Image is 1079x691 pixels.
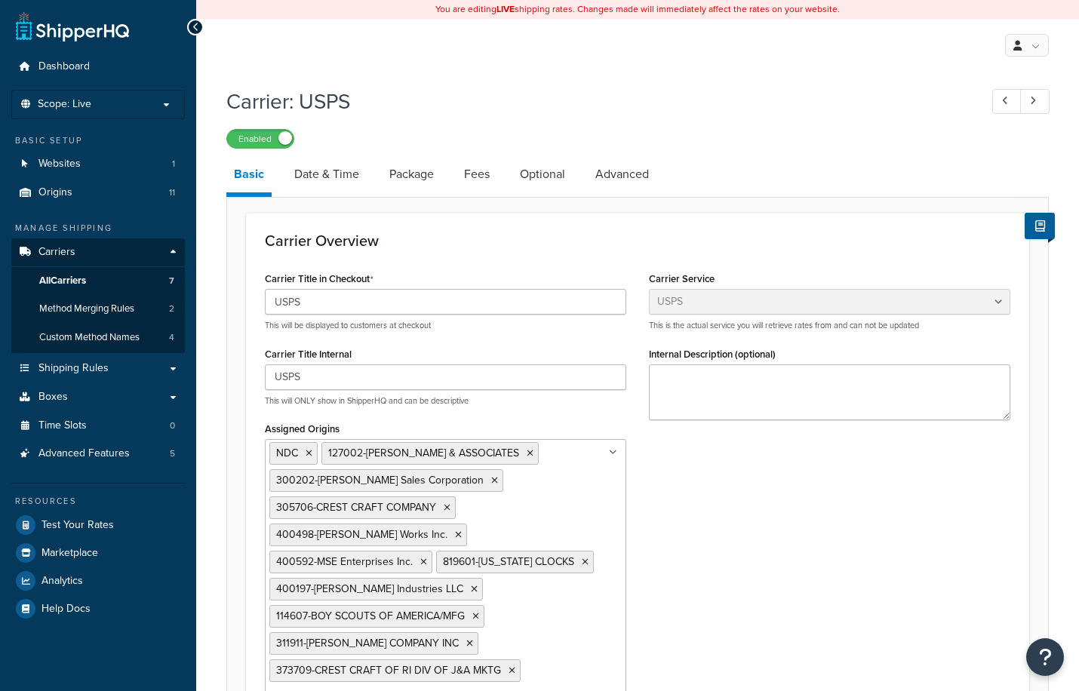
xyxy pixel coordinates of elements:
span: Scope: Live [38,98,91,111]
span: Websites [38,158,81,170]
a: Advanced Features5 [11,440,185,468]
label: Enabled [227,130,294,148]
a: Date & Time [287,156,367,192]
label: Carrier Title in Checkout [265,273,373,285]
span: 400592-MSE Enterprises Inc. [276,554,413,570]
span: 2 [169,303,174,315]
a: Optional [512,156,573,192]
button: Show Help Docs [1025,213,1055,239]
a: Custom Method Names4 [11,324,185,352]
span: 5 [170,447,175,460]
span: 11 [169,186,175,199]
li: Websites [11,150,185,178]
a: Websites1 [11,150,185,178]
span: 300202-[PERSON_NAME] Sales Corporation [276,472,484,488]
li: Time Slots [11,412,185,440]
span: 400498-[PERSON_NAME] Works Inc. [276,527,447,542]
a: Carriers [11,238,185,266]
li: Carriers [11,238,185,353]
a: Basic [226,156,272,197]
label: Assigned Origins [265,423,340,435]
span: 400197-[PERSON_NAME] Industries LLC [276,581,463,597]
p: This will be displayed to customers at checkout [265,320,626,331]
span: 373709-CREST CRAFT OF RI DIV OF J&A MKTG [276,662,501,678]
div: Resources [11,495,185,508]
a: Marketplace [11,539,185,567]
a: Method Merging Rules2 [11,295,185,323]
a: Advanced [588,156,656,192]
a: Fees [456,156,497,192]
a: Analytics [11,567,185,594]
span: Help Docs [41,603,91,616]
label: Internal Description (optional) [649,349,776,360]
li: Custom Method Names [11,324,185,352]
li: Advanced Features [11,440,185,468]
a: Origins11 [11,179,185,207]
label: Carrier Title Internal [265,349,352,360]
span: Analytics [41,575,83,588]
span: 819601-[US_STATE] CLOCKS [443,554,574,570]
span: NDC [276,445,298,461]
span: Shipping Rules [38,362,109,375]
span: Advanced Features [38,447,130,460]
span: 114607-BOY SCOUTS OF AMERICA/MFG [276,608,465,624]
a: AllCarriers7 [11,267,185,295]
p: This is the actual service you will retrieve rates from and can not be updated [649,320,1010,331]
span: All Carriers [39,275,86,287]
span: 0 [170,419,175,432]
a: Package [382,156,441,192]
span: 127002-[PERSON_NAME] & ASSOCIATES [328,445,519,461]
a: Shipping Rules [11,355,185,382]
a: Next Record [1020,89,1050,114]
div: Basic Setup [11,134,185,147]
button: Open Resource Center [1026,638,1064,676]
span: 4 [169,331,174,344]
b: LIVE [496,2,515,16]
span: Boxes [38,391,68,404]
p: This will ONLY show in ShipperHQ and can be descriptive [265,395,626,407]
li: Origins [11,179,185,207]
span: Origins [38,186,72,199]
span: Time Slots [38,419,87,432]
a: Help Docs [11,595,185,622]
span: Dashboard [38,60,90,73]
span: Test Your Rates [41,519,114,532]
span: Carriers [38,246,75,259]
h3: Carrier Overview [265,232,1010,249]
a: Test Your Rates [11,511,185,539]
a: Dashboard [11,53,185,81]
span: Method Merging Rules [39,303,134,315]
span: 7 [169,275,174,287]
a: Previous Record [992,89,1022,114]
a: Time Slots0 [11,412,185,440]
span: 1 [172,158,175,170]
div: Manage Shipping [11,222,185,235]
span: 305706-CREST CRAFT COMPANY [276,499,436,515]
span: Custom Method Names [39,331,140,344]
h1: Carrier: USPS [226,87,964,116]
span: 311911-[PERSON_NAME] COMPANY INC [276,635,459,651]
a: Boxes [11,383,185,411]
li: Method Merging Rules [11,295,185,323]
span: Marketplace [41,547,98,560]
label: Carrier Service [649,273,715,284]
